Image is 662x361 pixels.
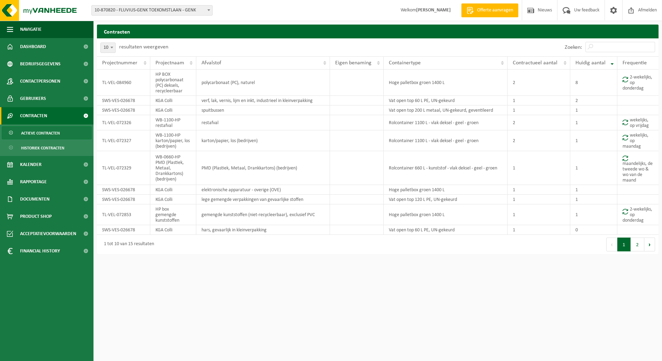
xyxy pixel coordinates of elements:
td: HP BOX polycarbonaat (PC) deksels, recycleerbaar [150,70,196,96]
button: Previous [606,238,617,251]
td: Vat open top 200 L metaal, UN-gekeurd, geventileerd [384,105,507,115]
td: 1 [508,204,570,225]
td: 1 [570,185,617,195]
td: SWS-VES-026678 [97,105,150,115]
td: 1 [570,115,617,130]
span: Frequentie [623,60,647,66]
td: 1 [570,195,617,204]
td: KGA Colli [150,185,196,195]
td: hars, gevaarlijk in kleinverpakking [196,225,330,235]
td: TL-VEL-072853 [97,204,150,225]
td: 2 [508,130,570,151]
h2: Contracten [97,25,659,38]
td: 2-wekelijks, op donderdag [617,70,659,96]
td: 1 [570,130,617,151]
td: verf, lak, vernis, lijm en inkt, industrieel in kleinverpakking [196,96,330,105]
span: Actieve contracten [21,127,60,140]
span: 10 [101,43,115,53]
a: Historiek contracten [2,141,92,154]
td: TL-VEL-072327 [97,130,150,151]
td: restafval [196,115,330,130]
span: Contractueel aantal [513,60,557,66]
td: KGA Colli [150,96,196,105]
span: Offerte aanvragen [475,7,515,14]
span: Navigatie [20,21,42,38]
span: Containertype [389,60,421,66]
span: Bedrijfsgegevens [20,55,61,73]
td: karton/papier, los (bedrijven) [196,130,330,151]
span: 10 [100,43,116,53]
span: Afvalstof [202,60,221,66]
td: TL-VEL-072329 [97,151,150,185]
span: Dashboard [20,38,46,55]
td: 1 [570,105,617,115]
td: wekelijks, op vrijdag [617,115,659,130]
td: Rolcontainer 1100 L - vlak deksel - geel - groen [384,130,507,151]
td: SWS-VES-026678 [97,225,150,235]
button: 1 [617,238,631,251]
a: Actieve contracten [2,126,92,139]
span: Kalender [20,156,42,173]
button: Next [644,238,655,251]
td: 1 [508,151,570,185]
td: WB-1100-HP restafval [150,115,196,130]
td: Vat open top 60 L PE, UN-gekeurd [384,225,507,235]
td: Vat open top 60 L PE, UN-gekeurd [384,96,507,105]
td: Vat open top 120 L PE, UN-gekeurd [384,195,507,204]
td: 1 [508,96,570,105]
td: SWS-VES-026678 [97,96,150,105]
td: wekelijks, op maandag [617,130,659,151]
span: Gebruikers [20,90,46,107]
span: Contracten [20,107,47,124]
td: Hoge palletbox groen 1400 L [384,185,507,195]
td: maandelijks, de tweede wo & wo van de maand [617,151,659,185]
td: SWS-VES-026678 [97,195,150,204]
span: Projectnummer [102,60,137,66]
td: Rolcontainer 1100 L - vlak deksel - geel - groen [384,115,507,130]
td: WB-1100-HP karton/papier, los (bedrijven) [150,130,196,151]
td: lege gemengde verpakkingen van gevaarlijke stoffen [196,195,330,204]
td: gemengde kunststoffen (niet-recycleerbaar), exclusief PVC [196,204,330,225]
td: SWS-VES-026678 [97,185,150,195]
td: TL-VEL-084960 [97,70,150,96]
td: polycarbonaat (PC), naturel [196,70,330,96]
span: Huidig aantal [575,60,606,66]
td: 1 [570,151,617,185]
span: Historiek contracten [21,141,64,155]
td: Hoge palletbox groen 1400 L [384,204,507,225]
td: 1 [570,204,617,225]
td: Rolcontainer 660 L - kunststof - vlak deksel - geel - groen [384,151,507,185]
td: KGA Colli [150,225,196,235]
td: PMD (Plastiek, Metaal, Drankkartons) (bedrijven) [196,151,330,185]
a: Offerte aanvragen [461,3,518,17]
label: resultaten weergeven [119,44,168,50]
span: 10-870820 - FLUVIUS-GENK TOEKOMSTLAAN - GENK [92,6,212,15]
span: Product Shop [20,208,52,225]
div: 1 tot 10 van 15 resultaten [100,238,154,251]
td: 1 [508,195,570,204]
td: Hoge palletbox groen 1400 L [384,70,507,96]
td: elektronische apparatuur - overige (OVE) [196,185,330,195]
td: HP box gemengde kunststoffen [150,204,196,225]
span: Rapportage [20,173,47,191]
td: 1 [508,225,570,235]
td: 0 [570,225,617,235]
td: KGA Colli [150,105,196,115]
td: KGA Colli [150,195,196,204]
td: 2 [508,70,570,96]
button: 2 [631,238,644,251]
td: 1 [508,185,570,195]
td: WB-0660-HP PMD (Plastiek, Metaal, Drankkartons) (bedrijven) [150,151,196,185]
td: 2 [508,115,570,130]
td: 2-wekelijks, op donderdag [617,204,659,225]
span: Acceptatievoorwaarden [20,225,76,242]
strong: [PERSON_NAME] [416,8,451,13]
span: Financial History [20,242,60,260]
td: 8 [570,70,617,96]
td: TL-VEL-072326 [97,115,150,130]
td: spuitbussen [196,105,330,115]
span: Documenten [20,191,50,208]
span: Eigen benaming [335,60,372,66]
span: 10-870820 - FLUVIUS-GENK TOEKOMSTLAAN - GENK [91,5,213,16]
span: Projectnaam [155,60,184,66]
